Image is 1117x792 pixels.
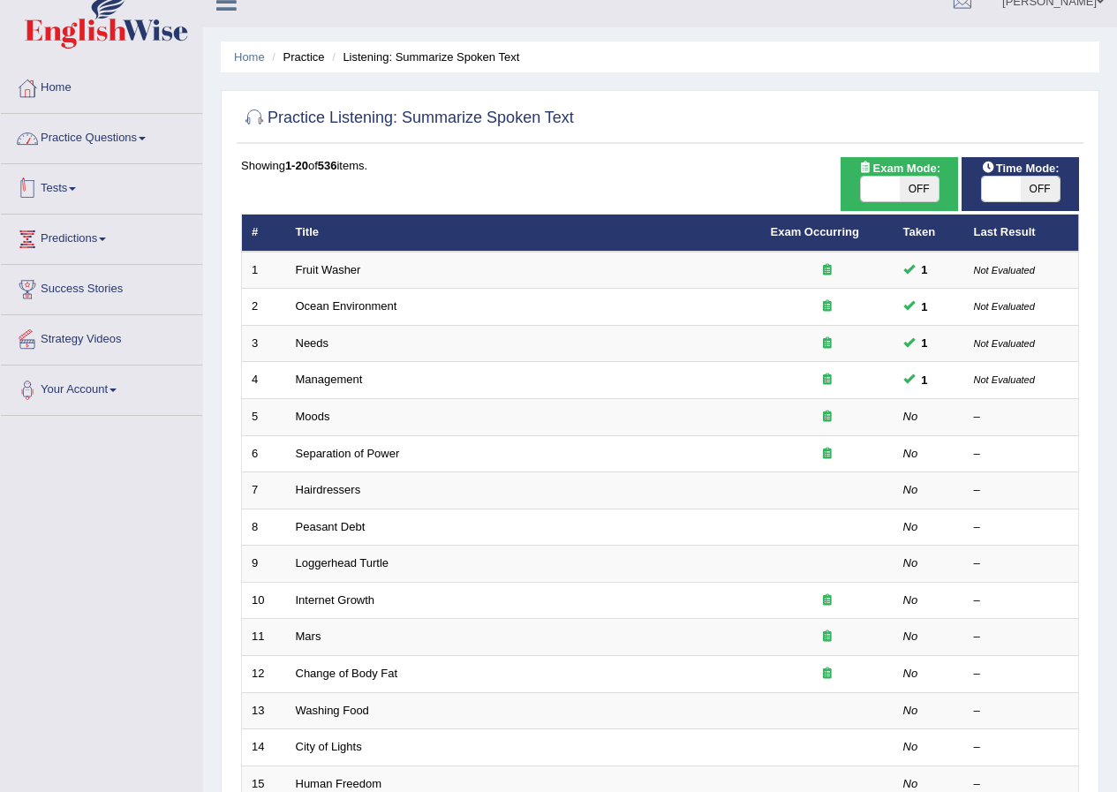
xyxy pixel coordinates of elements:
b: 536 [318,159,337,172]
li: Practice [268,49,324,65]
div: – [974,703,1069,720]
td: 3 [242,325,286,362]
a: Management [296,373,363,386]
a: Human Freedom [296,777,382,790]
div: Exam occurring question [771,262,884,279]
td: 1 [242,252,286,289]
a: Moods [296,410,330,423]
th: Title [286,215,761,252]
td: 5 [242,399,286,436]
a: Hairdressers [296,483,361,496]
span: Exam Mode: [852,159,947,177]
a: Predictions [1,215,202,259]
th: Taken [894,215,964,252]
div: – [974,555,1069,572]
span: OFF [900,177,939,201]
a: Strategy Videos [1,315,202,359]
a: Peasant Debt [296,520,366,533]
div: Exam occurring question [771,629,884,645]
td: 7 [242,472,286,509]
span: You can still take this question [915,260,935,279]
em: No [903,483,918,496]
div: Show exams occurring in exams [841,157,958,211]
th: Last Result [964,215,1079,252]
td: 6 [242,435,286,472]
a: Home [234,50,265,64]
a: Needs [296,336,329,350]
b: 1-20 [285,159,308,172]
small: Not Evaluated [974,374,1035,385]
em: No [903,740,918,753]
td: 9 [242,546,286,583]
em: No [903,447,918,460]
div: Exam occurring question [771,592,884,609]
a: Change of Body Fat [296,667,398,680]
div: – [974,446,1069,463]
a: Ocean Environment [296,299,397,313]
em: No [903,520,918,533]
a: Practice Questions [1,114,202,158]
th: # [242,215,286,252]
a: Home [1,64,202,108]
span: You can still take this question [915,334,935,352]
td: 14 [242,729,286,766]
div: – [974,629,1069,645]
em: No [903,667,918,680]
td: 11 [242,619,286,656]
em: No [903,777,918,790]
small: Not Evaluated [974,338,1035,349]
div: Exam occurring question [771,336,884,352]
div: Showing of items. [241,157,1079,174]
em: No [903,630,918,643]
a: Your Account [1,366,202,410]
a: Separation of Power [296,447,400,460]
small: Not Evaluated [974,265,1035,275]
a: Internet Growth [296,593,375,607]
td: 13 [242,692,286,729]
div: Exam occurring question [771,446,884,463]
td: 8 [242,509,286,546]
span: Time Mode: [975,159,1067,177]
a: Tests [1,164,202,208]
td: 2 [242,289,286,326]
h2: Practice Listening: Summarize Spoken Text [241,105,574,132]
a: City of Lights [296,740,362,753]
div: – [974,519,1069,536]
em: No [903,593,918,607]
em: No [903,704,918,717]
em: No [903,410,918,423]
span: You can still take this question [915,298,935,316]
small: Not Evaluated [974,301,1035,312]
a: Fruit Washer [296,263,361,276]
div: Exam occurring question [771,666,884,683]
a: Exam Occurring [771,225,859,238]
a: Success Stories [1,265,202,309]
div: Exam occurring question [771,409,884,426]
div: – [974,592,1069,609]
li: Listening: Summarize Spoken Text [328,49,519,65]
td: 12 [242,655,286,692]
div: – [974,666,1069,683]
div: Exam occurring question [771,372,884,388]
div: – [974,482,1069,499]
a: Loggerhead Turtle [296,556,389,569]
div: Exam occurring question [771,298,884,315]
a: Washing Food [296,704,369,717]
span: You can still take this question [915,371,935,389]
div: – [974,739,1069,756]
em: No [903,556,918,569]
div: – [974,409,1069,426]
span: OFF [1021,177,1060,201]
td: 4 [242,362,286,399]
td: 10 [242,582,286,619]
a: Mars [296,630,321,643]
